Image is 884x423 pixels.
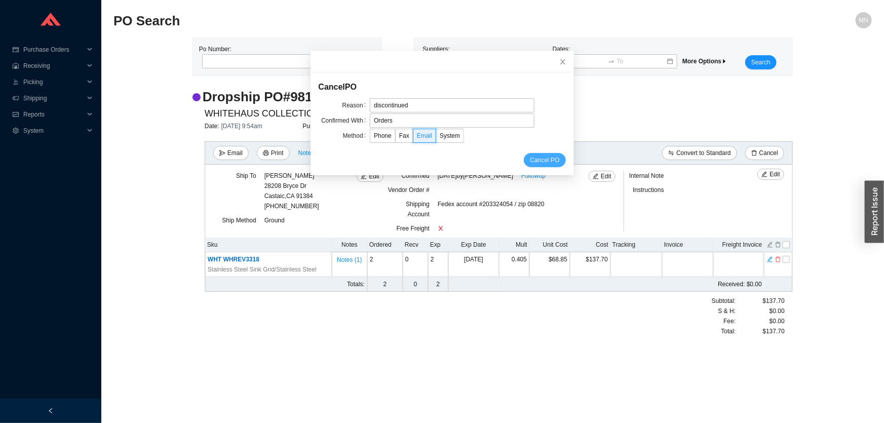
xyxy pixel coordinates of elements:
div: Suppliers: [420,44,550,69]
span: S & H: [718,306,736,316]
span: swap [668,150,674,157]
div: $137.70 [736,326,785,336]
th: Freight Invoice [714,238,764,252]
span: Notes ( 1 ) [298,148,323,158]
span: fund [12,111,19,118]
button: delete [775,240,782,247]
span: Purchase rep: [302,123,342,130]
span: setting [12,128,19,134]
td: 2 [428,252,448,277]
button: Search [745,55,777,69]
div: Dates: [550,44,680,69]
span: swap-right [608,58,615,65]
span: Edit [770,169,780,179]
span: Instructions [633,186,664,194]
span: credit-card [12,47,19,53]
span: WHT WHREV3318 [208,256,259,263]
span: Confirmed [402,172,430,179]
button: edit [766,240,774,247]
div: $137.70 [736,296,785,306]
button: sendEmail [213,146,249,160]
span: WHITEHAUS COLLECTION [205,106,320,121]
div: [PERSON_NAME] 28208 Bryce Dr Castaic , CA 91384 [264,171,319,201]
button: editEdit [757,169,784,180]
td: 2 [367,252,403,277]
span: Convert to Standard [676,148,731,158]
td: $0.00 [499,277,764,292]
td: [DATE] [448,252,499,277]
span: Vendor Order # [388,186,430,194]
span: More Options [682,58,727,65]
button: Notes (1) [336,254,362,261]
td: 0 [403,252,428,277]
span: Totals: [347,281,365,288]
span: Reports [23,106,84,123]
span: delete [775,256,781,263]
span: System [440,132,460,139]
span: Print [271,148,284,158]
span: [DATE] 9:54am [221,123,262,130]
th: Recv [403,238,428,252]
span: delete [751,150,757,157]
label: Confirmed With [321,113,370,128]
td: 2 [367,277,403,292]
span: Shipping Account [406,201,430,218]
label: Reason [342,98,370,112]
span: caret-right [721,58,727,64]
span: Total: [721,326,736,336]
span: Phone [374,132,392,139]
span: Stainless Steel Sink Grid/Stainless Steel [208,264,317,275]
div: $0.00 [736,306,785,316]
span: Search [751,57,771,67]
span: Email [417,132,432,139]
span: Received: [718,281,745,288]
th: Tracking [610,238,662,252]
div: Cancel PO [319,81,566,94]
span: Subtotal: [712,296,736,306]
th: Unit Cost [529,238,570,252]
button: deleteCancel [745,146,784,160]
th: Notes [332,238,367,252]
span: close [559,58,566,65]
button: Notes (1) [298,147,324,155]
div: Fedex account #203324054 / zip 08820 [438,199,600,223]
span: Shipping [23,90,84,106]
button: swapConvert to Standard [662,146,737,160]
span: edit [361,173,367,180]
span: close [438,225,444,232]
span: Cancel PO [530,155,559,165]
span: Edit [601,171,611,181]
div: Sku [207,240,330,250]
span: Email [227,148,243,158]
span: Purchase Orders [23,42,84,58]
span: Fax [399,132,409,139]
th: Mult [499,238,529,252]
a: Followup [521,171,546,181]
button: edit [766,255,774,262]
th: Exp [428,238,448,252]
span: Receiving [23,58,84,74]
th: Ordered [367,238,403,252]
span: edit [761,171,767,178]
span: Ship To [236,172,256,179]
td: $137.70 [570,252,610,277]
button: Cancel PO [524,153,565,167]
label: Method [343,129,370,143]
td: $68.85 [529,252,570,277]
span: Picking [23,74,84,90]
span: Free Freight [397,225,430,232]
span: send [219,150,225,157]
button: Close [552,51,574,73]
span: $0.00 [770,316,785,326]
span: Fee : [723,316,736,326]
span: to [608,58,615,65]
button: printerPrint [257,146,290,160]
button: editEdit [357,171,383,182]
button: delete [775,255,782,262]
span: Edit [369,171,379,181]
td: 0.405 [499,252,529,277]
span: Internal Note [629,172,664,179]
input: From [557,56,606,66]
span: Ship Method [222,217,256,224]
th: Invoice [662,238,714,252]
